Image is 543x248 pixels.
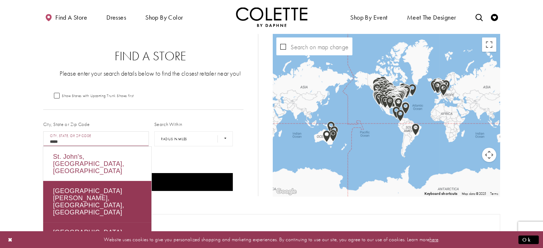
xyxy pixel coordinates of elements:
label: Search Within [154,121,182,128]
p: Website uses cookies to give you personalized shopping and marketing experiences. By continuing t... [51,235,492,244]
p: Please enter your search details below to find the closest retailer near you! [57,69,244,78]
button: Map camera controls [482,148,496,162]
span: Shop By Event [350,14,387,21]
a: Visit Home Page [236,7,307,27]
input: City, State, or ZIP Code [43,131,149,146]
button: Keyboard shortcuts [424,191,457,196]
span: Shop By Event [348,7,389,27]
div: St. John's, [GEOGRAPHIC_DATA], [GEOGRAPHIC_DATA] [43,147,151,181]
span: Dresses [105,7,128,27]
select: Radius In Miles [154,131,233,146]
span: Meet the designer [407,14,456,21]
span: Shop by color [145,14,183,21]
button: Toggle fullscreen view [482,37,496,52]
span: Map data ©2025 [462,191,486,196]
a: Meet the designer [405,7,458,27]
a: Find a store [43,7,89,27]
a: Toggle search [473,7,484,27]
a: Check Wishlist [489,7,500,27]
div: Map with store locations [273,34,500,196]
img: Google [275,187,298,196]
h2: Gipper Prom [60,217,491,228]
h2: Find a Store [57,49,244,64]
span: Shop by color [144,7,185,27]
button: Close Dialog [4,233,16,246]
span: Find a store [55,14,87,21]
button: Submit Dialog [518,235,539,244]
span: Dresses [106,14,126,21]
a: here [429,236,438,243]
div: [GEOGRAPHIC_DATA][PERSON_NAME], [GEOGRAPHIC_DATA], [GEOGRAPHIC_DATA] [43,181,151,222]
a: Terms (opens in new tab) [490,191,498,196]
img: Colette by Daphne [236,7,307,27]
a: Open this area in Google Maps (opens a new window) [275,187,298,196]
label: City, State or Zip Code [43,121,90,128]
